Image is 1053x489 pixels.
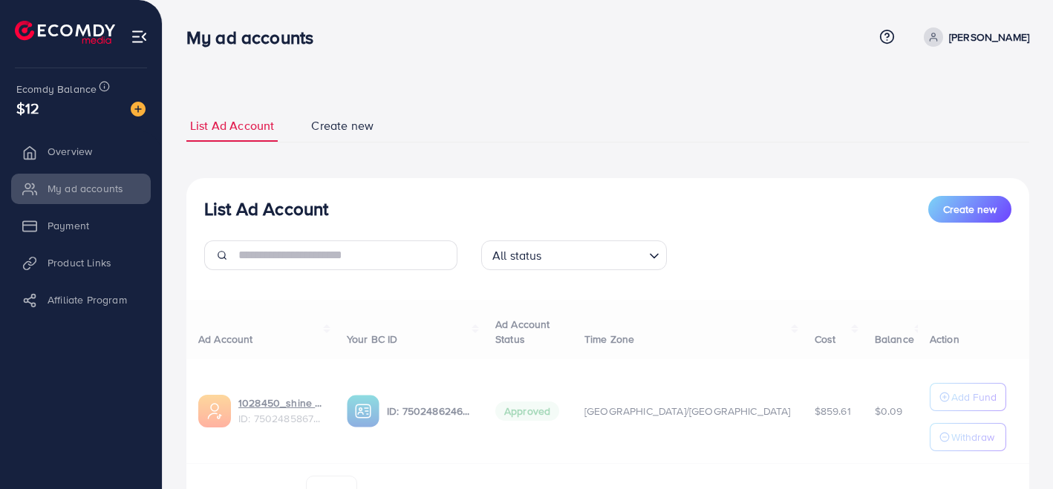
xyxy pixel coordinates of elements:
span: List Ad Account [190,117,274,134]
img: logo [15,21,115,44]
span: All status [489,245,545,266]
h3: List Ad Account [204,198,328,220]
h3: My ad accounts [186,27,325,48]
p: [PERSON_NAME] [949,28,1029,46]
div: Search for option [481,240,667,270]
img: menu [131,28,148,45]
span: Ecomdy Balance [16,82,97,96]
input: Search for option [547,242,643,266]
span: Create new [943,202,997,217]
a: [PERSON_NAME] [918,27,1029,47]
span: $12 [16,97,39,119]
button: Create new [928,196,1011,223]
span: Create new [311,117,374,134]
img: image [131,102,146,116]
